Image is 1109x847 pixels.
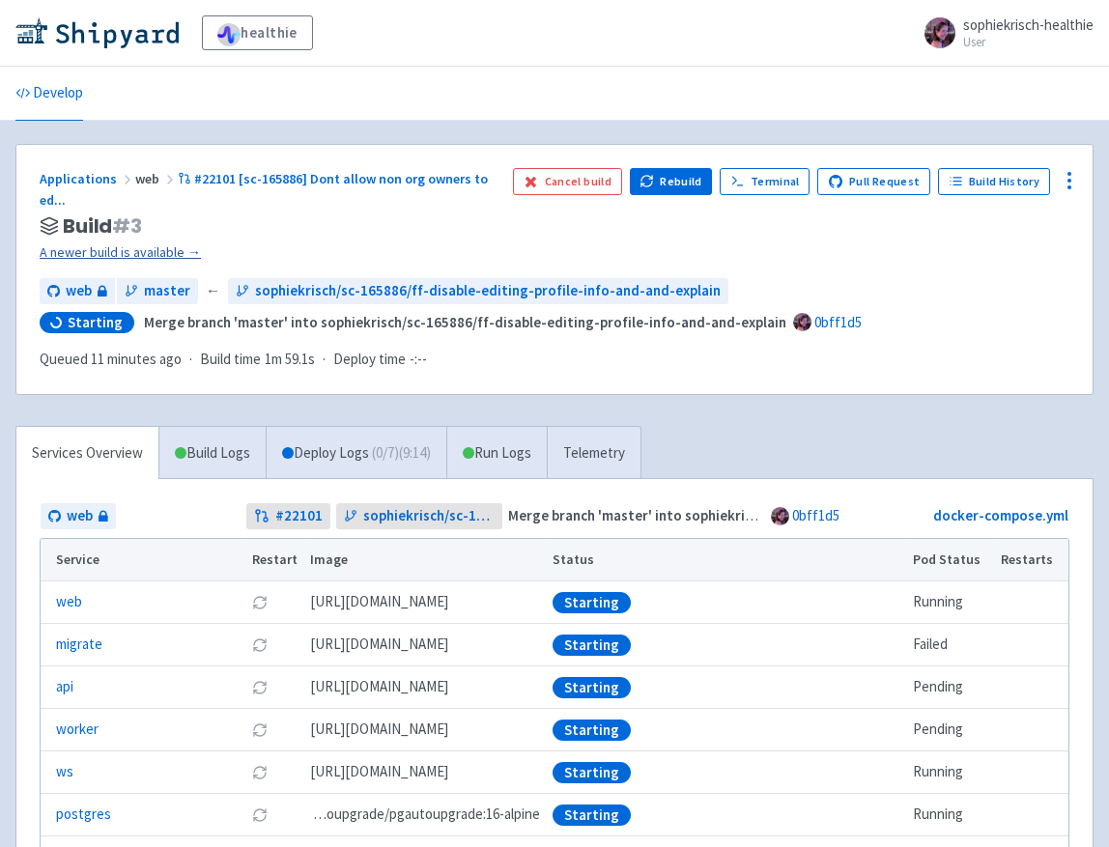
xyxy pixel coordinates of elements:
[91,350,182,368] time: 11 minutes ago
[907,581,995,624] td: Running
[333,349,406,371] span: Deploy time
[252,807,268,823] button: Restart pod
[56,591,82,613] a: web
[963,36,1094,48] small: User
[553,635,631,656] div: Starting
[56,634,102,656] a: migrate
[255,280,721,302] span: sophiekrisch/sc-165886/ff-disable-editing-profile-info-and-and-explain
[310,676,448,698] span: [DOMAIN_NAME][URL]
[913,17,1094,48] a: sophiekrisch-healthie User
[304,539,547,581] th: Image
[144,313,786,331] strong: Merge branch 'master' into sophiekrisch/sc-165886/ff-disable-editing-profile-info-and-and-explain
[907,709,995,751] td: Pending
[546,539,906,581] th: Status
[938,168,1050,195] a: Build History
[310,591,448,613] span: [DOMAIN_NAME][URL]
[266,427,446,480] a: Deploy Logs (0/7)(9:14)
[817,168,930,195] a: Pull Request
[40,170,488,210] span: #22101 [sc-165886] Dont allow non org owners to ed ...
[246,539,304,581] th: Restart
[995,539,1068,581] th: Restarts
[159,427,266,480] a: Build Logs
[135,170,178,187] span: web
[963,15,1094,34] span: sophiekrisch-healthie
[630,168,713,195] button: Rebuild
[67,505,93,527] span: web
[252,722,268,738] button: Restart pod
[56,676,73,698] a: api
[553,677,631,698] div: Starting
[63,215,142,238] span: Build
[16,427,158,480] a: Services Overview
[907,624,995,666] td: Failed
[40,170,135,187] a: Applications
[252,637,268,653] button: Restart pod
[41,503,116,529] a: web
[336,503,502,529] a: sophiekrisch/sc-165886/ff-disable-editing-profile-info-and-and-explain
[310,761,448,783] span: [DOMAIN_NAME][URL]
[66,280,92,302] span: web
[907,751,995,794] td: Running
[720,168,810,195] a: Terminal
[446,427,547,480] a: Run Logs
[246,503,330,529] a: #22101
[15,67,83,121] a: Develop
[40,349,439,371] div: · ·
[252,765,268,780] button: Restart pod
[363,505,495,527] span: sophiekrisch/sc-165886/ff-disable-editing-profile-info-and-and-explain
[792,506,839,524] a: 0bff1d5
[907,539,995,581] th: Pod Status
[56,719,99,741] a: worker
[372,442,431,465] span: ( 0 / 7 ) (9:14)
[275,505,323,527] strong: # 22101
[252,680,268,695] button: Restart pod
[513,168,622,195] button: Cancel build
[907,794,995,836] td: Running
[40,278,115,304] a: web
[40,350,182,368] span: Queued
[40,241,498,264] a: A newer build is available →
[112,212,142,240] span: # 3
[40,170,488,210] a: #22101 [sc-165886] Dont allow non org owners to ed...
[814,313,862,331] a: 0bff1d5
[310,804,540,826] span: pgautoupgrade/pgautoupgrade:16-alpine
[933,506,1068,524] a: docker-compose.yml
[553,805,631,826] div: Starting
[41,539,246,581] th: Service
[228,278,728,304] a: sophiekrisch/sc-165886/ff-disable-editing-profile-info-and-and-explain
[547,427,640,480] a: Telemetry
[310,719,448,741] span: [DOMAIN_NAME][URL]
[15,17,179,48] img: Shipyard logo
[206,280,220,302] span: ←
[56,761,73,783] a: ws
[202,15,313,50] a: healthie
[68,313,123,332] span: Starting
[117,278,198,304] a: master
[252,595,268,610] button: Restart pod
[553,720,631,741] div: Starting
[56,804,111,826] a: postgres
[265,349,315,371] span: 1m 59.1s
[907,666,995,709] td: Pending
[410,349,427,371] span: -:--
[310,634,448,656] span: [DOMAIN_NAME][URL]
[144,280,190,302] span: master
[200,349,261,371] span: Build time
[553,762,631,783] div: Starting
[553,592,631,613] div: Starting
